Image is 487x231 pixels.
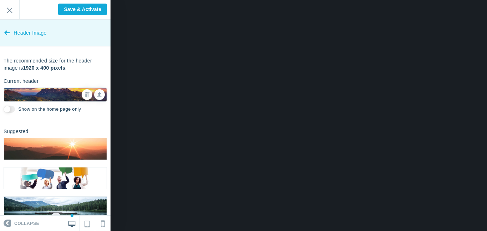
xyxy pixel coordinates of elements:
img: header_image_3.webp [4,197,107,218]
img: header_image_14.webp [4,84,107,105]
img: header_image_1.webp [4,138,107,160]
h6: Current header [4,79,39,84]
p: The recommended size for the header image is . [4,57,107,71]
label: Show on the home page only [18,106,81,113]
b: 1920 x 400 pixels [23,65,66,71]
h6: Suggested [4,129,29,134]
input: Save & Activate [58,4,107,15]
span: Collapse [14,216,39,231]
span: Header Image [14,20,46,46]
img: header_image_2.webp [4,167,107,189]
